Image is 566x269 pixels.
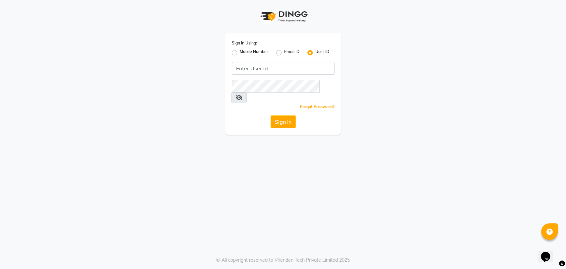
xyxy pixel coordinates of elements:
[300,104,335,109] a: Forgot Password?
[284,49,299,57] label: Email ID
[315,49,329,57] label: User ID
[538,242,559,262] iframe: chat widget
[232,40,257,46] label: Sign In Using:
[257,7,310,26] img: logo1.svg
[232,80,320,93] input: Username
[271,115,296,128] button: Sign In
[232,62,335,75] input: Username
[240,49,268,57] label: Mobile Number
